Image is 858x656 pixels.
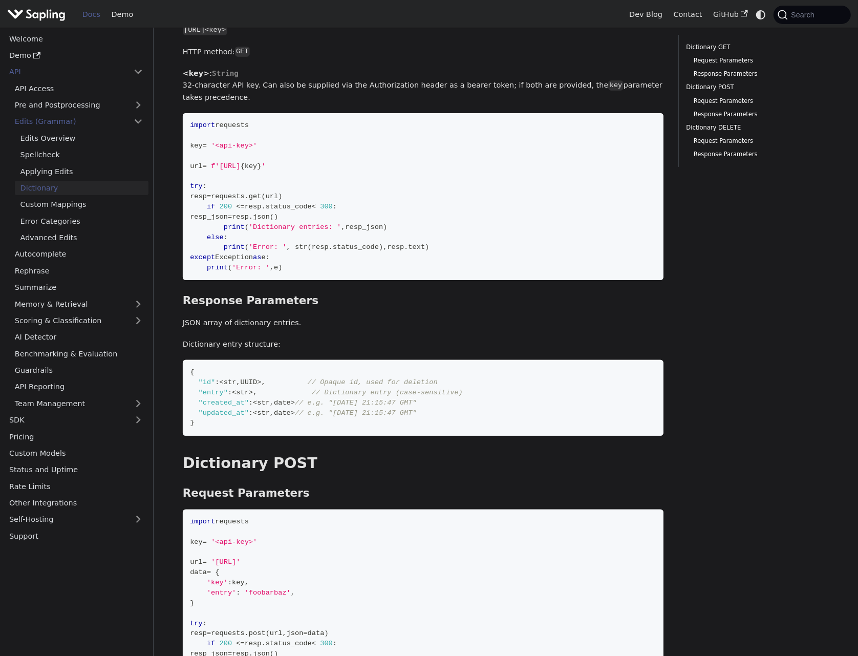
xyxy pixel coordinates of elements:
[404,243,408,251] span: .
[203,558,207,566] span: =
[183,317,664,329] p: JSON array of dictionary entries.
[245,243,249,251] span: (
[266,640,312,647] span: status_code
[333,203,337,210] span: :
[4,446,148,461] a: Custom Models
[408,243,425,251] span: text
[333,243,379,251] span: status_code
[211,558,240,566] span: '[URL]'
[329,243,333,251] span: .
[320,640,333,647] span: 300
[694,136,822,146] a: Request Parameters
[207,568,211,576] span: =
[333,640,337,647] span: :
[270,629,283,637] span: url
[199,399,249,407] span: "created_at"
[9,313,148,328] a: Scoring & Classification
[220,378,237,386] span: <str
[236,589,240,597] span: :
[235,47,250,57] code: GET
[207,579,228,586] span: 'key'
[262,193,266,200] span: (
[320,203,333,210] span: 300
[183,338,664,351] p: Dictionary entry structure:
[236,640,244,647] span: <=
[668,7,708,23] a: Contact
[7,7,69,22] a: Sapling.aiSapling.ai
[228,264,232,271] span: (
[425,243,429,251] span: )
[232,389,253,396] span: <str>
[4,496,148,511] a: Other Integrations
[257,162,261,170] span: }
[207,589,236,597] span: 'entry'
[183,25,227,35] code: [URL]<key>
[215,378,219,386] span: :
[15,230,148,245] a: Advanced Edits
[236,378,240,386] span: ,
[270,213,274,221] span: (
[312,640,316,647] span: <
[190,121,215,129] span: import
[379,243,383,251] span: )
[4,479,148,494] a: Rate Limits
[9,330,148,345] a: AI Detector
[228,579,232,586] span: :
[4,462,148,477] a: Status and Uptime
[9,247,148,262] a: Autocomplete
[106,7,139,23] a: Demo
[9,280,148,295] a: Summarize
[183,294,664,308] h3: Response Parameters
[274,213,278,221] span: )
[203,142,207,150] span: =
[9,297,148,311] a: Memory & Retrieval
[245,579,249,586] span: ,
[9,363,148,378] a: Guardrails
[245,223,249,231] span: (
[249,213,253,221] span: .
[15,214,148,228] a: Error Categories
[236,203,244,210] span: <=
[694,110,822,119] a: Response Parameters
[295,409,417,417] span: // e.g. "[DATE] 21:15:47 GMT"
[183,486,664,500] h3: Request Parameters
[253,409,270,417] span: <str
[220,640,232,647] span: 200
[274,264,278,271] span: e
[9,346,148,361] a: Benchmarking & Evaluation
[308,243,312,251] span: (
[203,162,207,170] span: =
[241,162,245,170] span: {
[687,82,825,92] a: Dictionary POST
[345,223,383,231] span: resp_json
[232,579,245,586] span: key
[707,7,753,23] a: GitHub
[304,629,308,637] span: =
[274,409,295,417] span: date>
[245,203,262,210] span: resp
[190,253,215,261] span: except
[15,197,148,212] a: Custom Mappings
[283,629,287,637] span: ,
[190,182,203,190] span: try
[245,162,258,170] span: key
[245,629,249,637] span: .
[190,518,215,525] span: import
[694,96,822,106] a: Request Parameters
[211,162,240,170] span: f'[URL]
[9,263,148,278] a: Rephrase
[249,193,262,200] span: get
[4,65,128,79] a: API
[608,80,623,91] code: key
[190,538,203,546] span: key
[15,164,148,179] a: Applying Edits
[215,253,253,261] span: Exception
[308,378,438,386] span: // Opaque id, used for deletion
[183,69,209,77] strong: <key>
[211,538,257,546] span: '<api-key>'
[249,399,253,407] span: :
[312,389,463,396] span: // Dictionary entry (case-sensitive)
[687,123,825,133] a: Dictionary DELETE
[9,114,148,129] a: Edits (Grammar)
[312,243,329,251] span: resp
